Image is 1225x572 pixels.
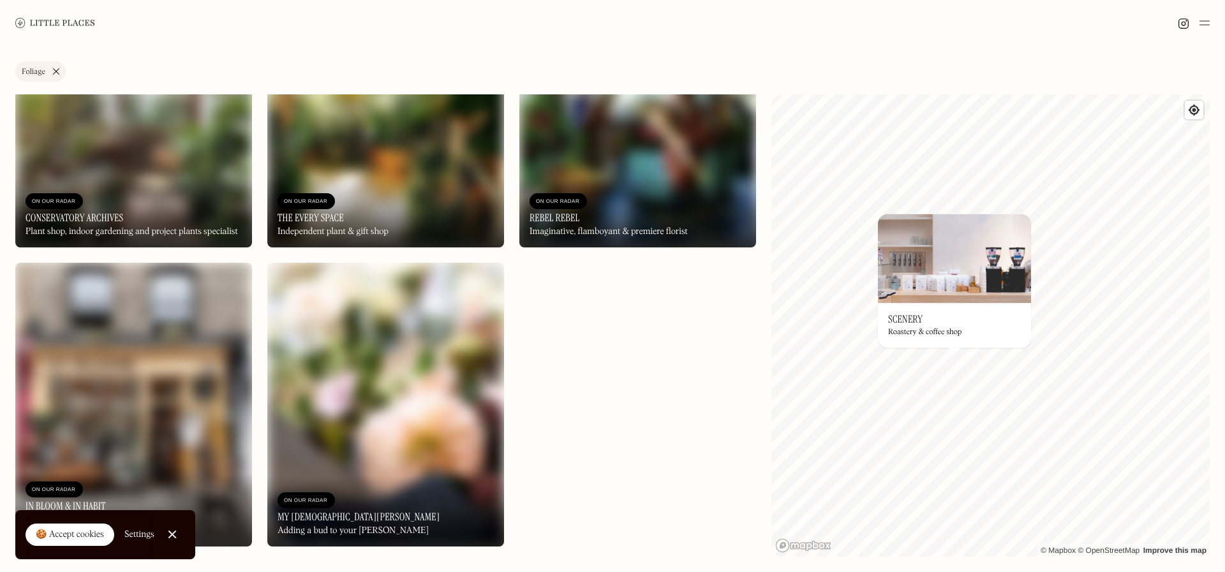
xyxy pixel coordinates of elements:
h3: Conservatory Archives [26,212,123,224]
a: SceneryScenerySceneryRoastery & coffee shop [878,214,1031,348]
div: v 4.0.25 [36,20,63,31]
div: 🍪 Accept cookies [36,529,104,541]
h3: Scenery [888,313,923,325]
img: logo_orange.svg [20,20,31,31]
div: Independent plant & gift shop [278,226,389,237]
div: Domain Overview [48,75,114,84]
div: On Our Radar [32,195,77,208]
img: website_grey.svg [20,33,31,43]
h3: My [DEMOGRAPHIC_DATA][PERSON_NAME] [278,511,440,523]
div: On Our Radar [284,195,329,208]
div: Adding a bud to your [PERSON_NAME] [278,525,429,536]
a: OpenStreetMap [1078,546,1140,555]
a: Improve this map [1143,546,1206,555]
div: Plant shop, indoor gardening and project plants specialist [26,226,238,237]
div: Domain: [DOMAIN_NAME][GEOGRAPHIC_DATA] [33,33,231,43]
button: Find my location [1185,101,1203,119]
a: Foliage [15,61,66,82]
div: On Our Radar [32,483,77,496]
h3: In Bloom & In Habit [26,500,106,512]
a: 🍪 Accept cookies [26,524,114,546]
div: Keywords by Traffic [141,75,215,84]
h3: Rebel Rebel [530,212,579,224]
a: In Bloom & In HabitIn Bloom & In HabitOn Our RadarIn Bloom & In HabitIndependent plant & homeware... [15,263,252,546]
canvas: Map [771,94,1210,557]
div: Imaginative, flamboyant & premiere florist [530,226,688,237]
h3: The Every Space [278,212,344,224]
a: Settings [124,520,154,549]
img: tab_domain_overview_orange.svg [34,74,45,84]
div: On Our Radar [536,195,581,208]
div: Foliage [22,68,45,76]
a: Mapbox homepage [775,538,831,553]
a: My Lady GardenMy Lady GardenOn Our RadarMy [DEMOGRAPHIC_DATA][PERSON_NAME]Adding a bud to your [P... [267,263,504,546]
div: On Our Radar [284,494,329,507]
div: Roastery & coffee shop [888,328,961,337]
img: tab_keywords_by_traffic_grey.svg [127,74,137,84]
img: In Bloom & In Habit [15,263,252,546]
a: Mapbox [1041,546,1076,555]
img: Scenery [878,214,1031,303]
img: My Lady Garden [267,263,504,546]
a: Close Cookie Popup [160,522,185,547]
div: Settings [124,530,154,539]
